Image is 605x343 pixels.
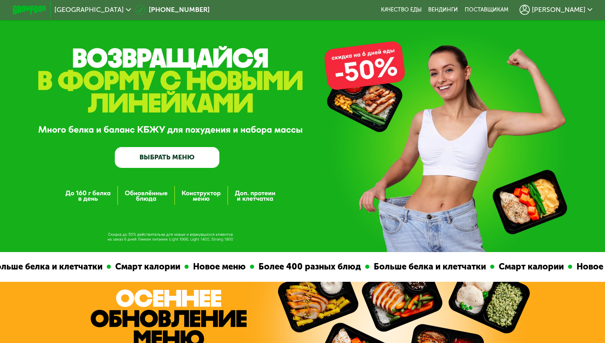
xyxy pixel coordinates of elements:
[223,260,334,273] div: Более 400 разных блюд
[157,260,219,273] div: Новое меню
[428,6,458,13] a: Вендинги
[135,5,210,15] a: [PHONE_NUMBER]
[381,6,422,13] a: Качество еды
[338,260,459,273] div: Больше белка и клетчатки
[465,6,508,13] div: поставщикам
[115,147,219,168] a: ВЫБРАТЬ МЕНЮ
[541,260,602,273] div: Новое меню
[463,260,537,273] div: Смарт калории
[532,6,585,13] span: [PERSON_NAME]
[54,6,124,13] span: [GEOGRAPHIC_DATA]
[80,260,153,273] div: Смарт калории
